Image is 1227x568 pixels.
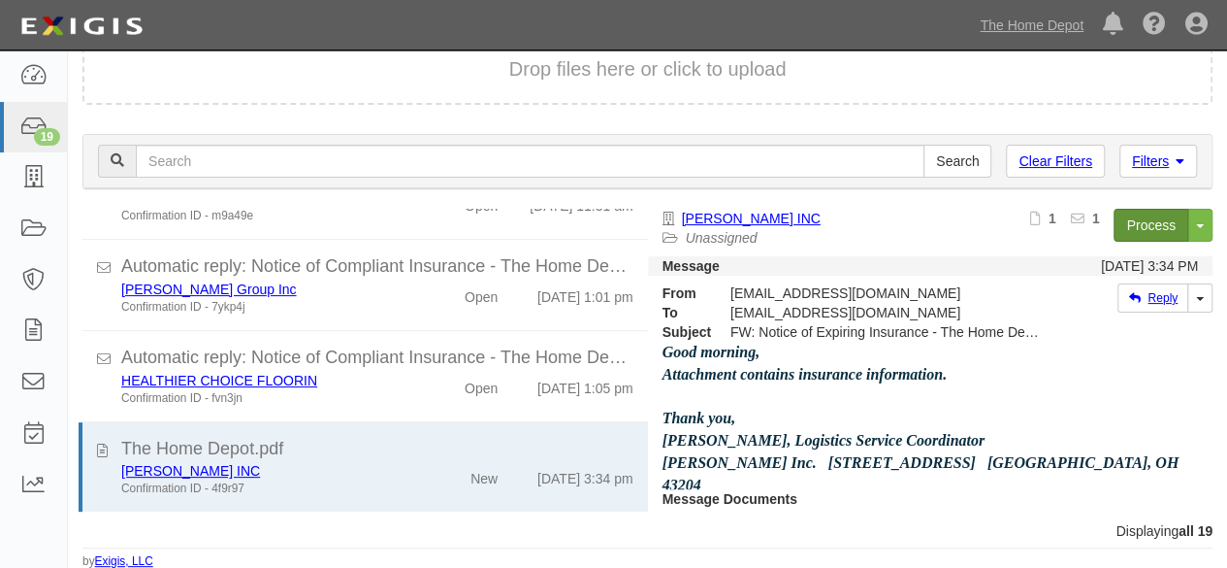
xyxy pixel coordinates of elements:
a: Clear Filters [1006,145,1104,178]
div: Confirmation ID - m9a49e [121,208,407,224]
a: [PERSON_NAME] Group Inc [121,282,297,297]
div: [DATE] 1:01 pm [537,280,633,307]
button: Drop files here or click to upload [509,55,787,84]
div: Automatic reply: Notice of Compliant Insurance - The Home Depot [121,346,633,371]
div: Open [465,280,498,307]
span: Good morning, [662,344,759,360]
div: FW: Notice of Expiring Insurance - The Home Depot [716,322,1057,342]
div: Confirmation ID - fvn3jn [121,390,407,407]
div: Confirmation ID - 4f9r97 [121,481,407,497]
div: New [470,461,498,488]
strong: Message [662,258,720,274]
div: [DATE] 1:05 pm [537,371,633,398]
a: Reply [1117,284,1188,313]
div: party-rw7vtm@sbainsurance.homedepot.com [716,303,1057,322]
a: Unassigned [686,230,758,246]
a: The Home Depot [970,6,1093,45]
i: Help Center - Complianz [1143,14,1166,37]
strong: To [648,303,716,322]
div: The Home Depot.pdf [121,437,633,462]
span: Thank you, [662,410,736,426]
span: Attachment contains insurance information. [662,366,947,383]
span: [PERSON_NAME], Logistics Service Coordinator [662,432,985,449]
div: Displaying [68,521,1227,541]
b: 1 [1092,211,1100,226]
div: 19 [34,128,60,146]
input: Search [136,145,924,178]
strong: Message Documents [662,491,797,507]
input: Search [923,145,991,178]
a: Filters [1119,145,1197,178]
div: Confirmation ID - 7ykp4j [121,299,407,316]
a: [PERSON_NAME] INC [121,463,260,479]
a: HEALTHIER CHOICE FLOORIN [121,373,317,388]
img: logo-5460c22ac91f19d4615b14bd174203de0afe785f0fc80cf4dbbc73dc1793850b.png [15,9,148,44]
div: Open [465,371,498,398]
div: [DATE] 3:34 PM [1101,256,1198,276]
b: 1 [1049,211,1056,226]
div: Automatic reply: Notice of Compliant Insurance - The Home Depot [121,254,633,280]
a: [PERSON_NAME] INC [682,211,821,226]
div: [EMAIL_ADDRESS][DOMAIN_NAME] [716,284,1057,303]
span: [PERSON_NAME] Inc. [STREET_ADDRESS] [GEOGRAPHIC_DATA], OH 43204 [662,454,1179,493]
p: The Home Depot.pdf [662,509,1199,528]
strong: From [648,284,716,303]
a: Process [1114,209,1188,242]
strong: Subject [648,322,716,342]
div: [DATE] 3:34 pm [537,461,633,488]
a: Exigis, LLC [95,554,153,568]
div: GARDNER INC [121,461,407,481]
b: all 19 [1179,523,1212,539]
